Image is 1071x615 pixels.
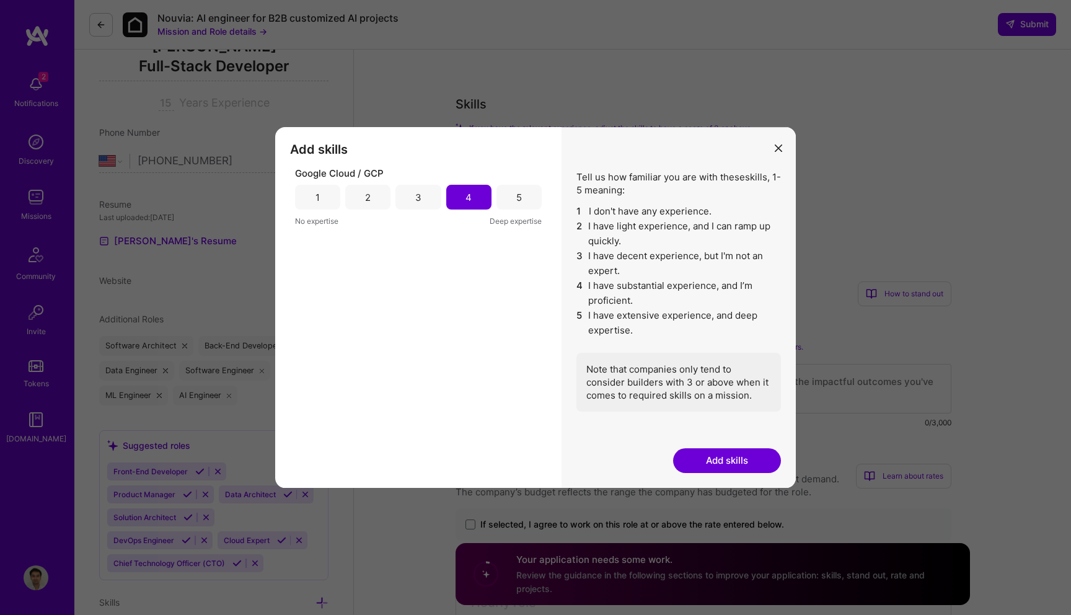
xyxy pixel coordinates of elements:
li: I have substantial experience, and I’m proficient. [576,278,781,308]
span: 1 [576,204,584,219]
li: I have extensive experience, and deep expertise. [576,308,781,338]
div: Tell us how familiar you are with these skills , 1-5 meaning: [576,170,781,412]
span: 3 [576,249,583,278]
div: 5 [516,191,522,204]
li: I don't have any experience. [576,204,781,219]
div: 4 [465,191,472,204]
button: Add skills [673,448,781,473]
i: icon Close [775,144,782,152]
div: 3 [415,191,421,204]
h3: Add skills [290,142,547,157]
span: 4 [576,278,583,308]
div: 2 [365,191,371,204]
span: 2 [576,219,583,249]
div: modal [275,127,796,488]
span: 5 [576,308,583,338]
span: Deep expertise [490,215,542,228]
div: 1 [315,191,320,204]
span: No expertise [295,215,338,228]
div: Note that companies only tend to consider builders with 3 or above when it comes to required skil... [576,353,781,412]
li: I have light experience, and I can ramp up quickly. [576,219,781,249]
li: I have decent experience, but I'm not an expert. [576,249,781,278]
span: Google Cloud / GCP [295,167,384,180]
